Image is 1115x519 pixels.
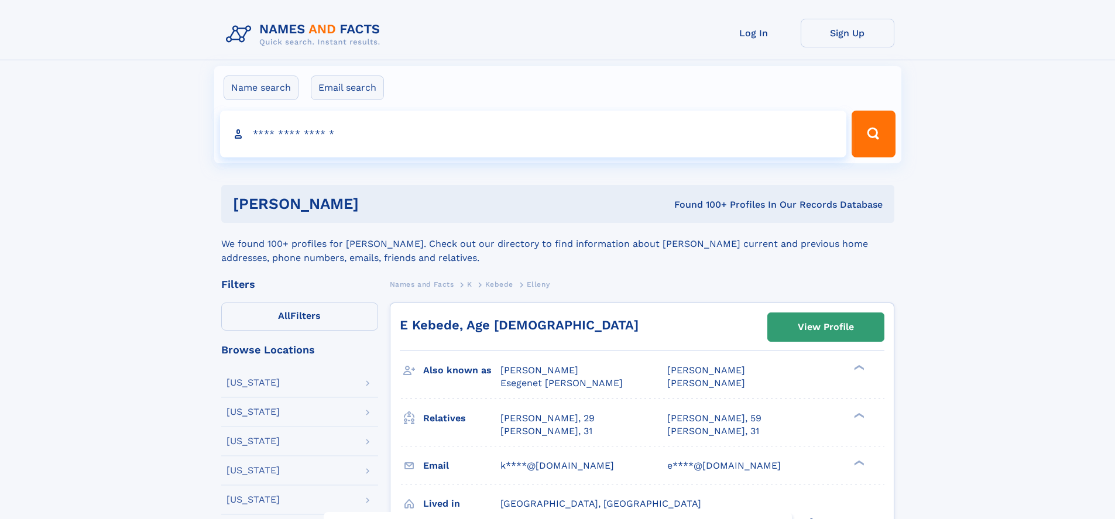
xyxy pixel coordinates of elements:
[423,360,500,380] h3: Also known as
[667,412,761,425] a: [PERSON_NAME], 59
[516,198,883,211] div: Found 100+ Profiles In Our Records Database
[423,408,500,428] h3: Relatives
[500,498,701,509] span: [GEOGRAPHIC_DATA], [GEOGRAPHIC_DATA]
[798,314,854,341] div: View Profile
[221,345,378,355] div: Browse Locations
[851,459,865,466] div: ❯
[467,280,472,288] span: K
[221,223,894,265] div: We found 100+ profiles for [PERSON_NAME]. Check out our directory to find information about [PERS...
[500,412,595,425] a: [PERSON_NAME], 29
[500,365,578,376] span: [PERSON_NAME]
[852,111,895,157] button: Search Button
[801,19,894,47] a: Sign Up
[707,19,801,47] a: Log In
[851,411,865,419] div: ❯
[311,75,384,100] label: Email search
[224,75,299,100] label: Name search
[227,436,280,446] div: [US_STATE]
[423,456,500,476] h3: Email
[227,378,280,387] div: [US_STATE]
[400,318,639,332] a: E Kebede, Age [DEMOGRAPHIC_DATA]
[220,111,847,157] input: search input
[667,377,745,389] span: [PERSON_NAME]
[500,425,592,438] a: [PERSON_NAME], 31
[423,494,500,514] h3: Lived in
[500,377,623,389] span: Esegenet [PERSON_NAME]
[233,197,517,211] h1: [PERSON_NAME]
[667,365,745,376] span: [PERSON_NAME]
[768,313,884,341] a: View Profile
[485,277,513,291] a: Kebede
[227,495,280,504] div: [US_STATE]
[227,466,280,475] div: [US_STATE]
[467,277,472,291] a: K
[390,277,454,291] a: Names and Facts
[221,303,378,331] label: Filters
[851,364,865,372] div: ❯
[278,310,290,321] span: All
[221,279,378,290] div: Filters
[667,425,759,438] a: [PERSON_NAME], 31
[227,407,280,417] div: [US_STATE]
[527,280,550,288] span: Elleny
[221,19,390,50] img: Logo Names and Facts
[485,280,513,288] span: Kebede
